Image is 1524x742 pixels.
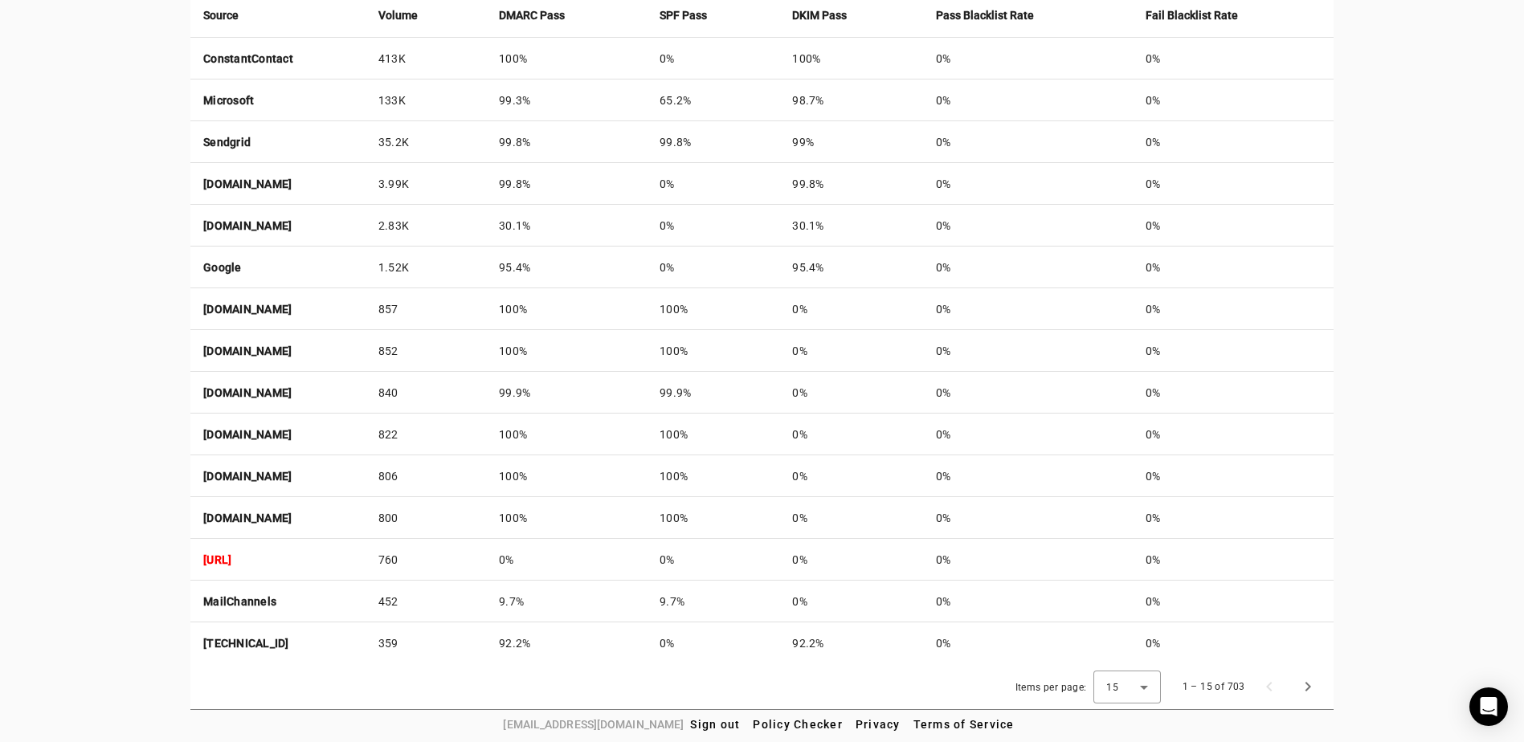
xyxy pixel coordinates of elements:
[366,288,486,330] td: 857
[779,455,923,497] td: 0%
[503,715,684,733] span: [EMAIL_ADDRESS][DOMAIN_NAME]
[1133,163,1334,205] td: 0%
[366,414,486,455] td: 822
[486,247,647,288] td: 95.4%
[660,6,707,24] strong: SPF Pass
[366,247,486,288] td: 1.52K
[923,581,1133,622] td: 0%
[779,539,923,581] td: 0%
[1133,539,1334,581] td: 0%
[203,303,292,316] strong: [DOMAIN_NAME]
[366,539,486,581] td: 760
[1146,6,1321,24] div: Fail Blacklist Rate
[366,622,486,664] td: 359
[1015,679,1087,695] div: Items per page:
[779,581,923,622] td: 0%
[647,414,779,455] td: 100%
[684,710,746,739] button: Sign out
[203,177,292,190] strong: [DOMAIN_NAME]
[936,6,1120,24] div: Pass Blacklist Rate
[203,512,292,524] strong: [DOMAIN_NAME]
[1469,687,1508,726] div: Open Intercom Messenger
[753,718,843,731] span: Policy Checker
[660,6,766,24] div: SPF Pass
[366,497,486,539] td: 800
[779,247,923,288] td: 95.4%
[1133,330,1334,372] td: 0%
[203,94,254,107] strong: Microsoft
[779,288,923,330] td: 0%
[486,497,647,539] td: 100%
[203,428,292,441] strong: [DOMAIN_NAME]
[923,79,1133,121] td: 0%
[647,288,779,330] td: 100%
[203,344,292,357] strong: [DOMAIN_NAME]
[907,710,1021,739] button: Terms of Service
[366,455,486,497] td: 806
[366,163,486,205] td: 3.99K
[486,205,647,247] td: 30.1%
[1133,622,1334,664] td: 0%
[203,637,289,650] strong: [TECHNICAL_ID]
[779,330,923,372] td: 0%
[647,455,779,497] td: 100%
[647,79,779,121] td: 65.2%
[849,710,907,739] button: Privacy
[923,288,1133,330] td: 0%
[647,539,779,581] td: 0%
[1133,121,1334,163] td: 0%
[647,205,779,247] td: 0%
[923,121,1133,163] td: 0%
[378,6,418,24] strong: Volume
[1106,682,1118,693] span: 15
[203,136,251,149] strong: Sendgrid
[647,581,779,622] td: 9.7%
[923,622,1133,664] td: 0%
[1133,79,1334,121] td: 0%
[366,205,486,247] td: 2.83K
[1133,497,1334,539] td: 0%
[486,581,647,622] td: 9.7%
[746,710,849,739] button: Policy Checker
[1133,414,1334,455] td: 0%
[1146,6,1238,24] strong: Fail Blacklist Rate
[779,163,923,205] td: 99.8%
[203,386,292,399] strong: [DOMAIN_NAME]
[366,330,486,372] td: 852
[923,539,1133,581] td: 0%
[1133,372,1334,414] td: 0%
[779,38,923,79] td: 100%
[779,121,923,163] td: 99%
[647,330,779,372] td: 100%
[203,261,242,274] strong: Google
[647,622,779,664] td: 0%
[1133,247,1334,288] td: 0%
[1133,288,1334,330] td: 0%
[486,288,647,330] td: 100%
[1183,679,1245,695] div: 1 – 15 of 703
[923,163,1133,205] td: 0%
[499,6,565,24] strong: DMARC Pass
[486,163,647,205] td: 99.8%
[647,372,779,414] td: 99.9%
[647,121,779,163] td: 99.8%
[779,79,923,121] td: 98.7%
[486,539,647,581] td: 0%
[203,595,276,608] strong: MailChannels
[366,79,486,121] td: 133K
[936,6,1034,24] strong: Pass Blacklist Rate
[923,497,1133,539] td: 0%
[203,6,239,24] strong: Source
[923,330,1133,372] td: 0%
[779,205,923,247] td: 30.1%
[486,414,647,455] td: 100%
[779,622,923,664] td: 92.2%
[486,372,647,414] td: 99.9%
[499,6,634,24] div: DMARC Pass
[923,455,1133,497] td: 0%
[779,497,923,539] td: 0%
[647,163,779,205] td: 0%
[792,6,847,24] strong: DKIM Pass
[923,247,1133,288] td: 0%
[647,38,779,79] td: 0%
